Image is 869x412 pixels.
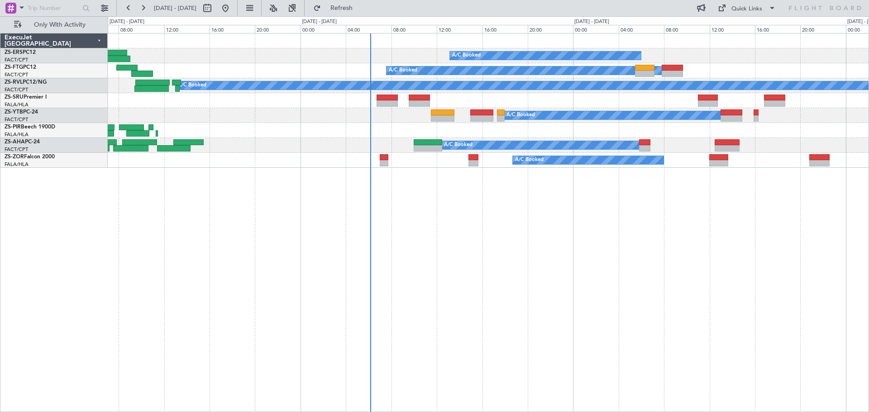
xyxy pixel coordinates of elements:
[574,18,609,26] div: [DATE] - [DATE]
[5,146,28,153] a: FACT/CPT
[755,25,800,33] div: 16:00
[731,5,762,14] div: Quick Links
[5,50,36,55] a: ZS-ERSPC12
[506,109,535,122] div: A/C Booked
[5,154,55,160] a: ZS-ZORFalcon 2000
[5,124,21,130] span: ZS-PIR
[119,25,164,33] div: 08:00
[5,139,40,145] a: ZS-AHAPC-24
[515,153,544,167] div: A/C Booked
[392,25,437,33] div: 08:00
[309,1,363,15] button: Refresh
[482,25,528,33] div: 16:00
[302,18,337,26] div: [DATE] - [DATE]
[5,154,24,160] span: ZS-ZOR
[5,109,23,115] span: ZS-YTB
[28,1,80,15] input: Trip Number
[452,49,481,62] div: A/C Booked
[573,25,618,33] div: 00:00
[5,124,55,130] a: ZS-PIRBeech 1900D
[255,25,300,33] div: 20:00
[164,25,210,33] div: 12:00
[5,161,29,168] a: FALA/HLA
[437,25,482,33] div: 12:00
[713,1,780,15] button: Quick Links
[444,138,473,152] div: A/C Booked
[5,65,36,70] a: ZS-FTGPC12
[346,25,391,33] div: 04:00
[5,139,25,145] span: ZS-AHA
[5,95,47,100] a: ZS-SRUPremier I
[528,25,573,33] div: 20:00
[5,86,28,93] a: FACT/CPT
[5,95,24,100] span: ZS-SRU
[178,79,206,92] div: A/C Booked
[664,25,709,33] div: 08:00
[619,25,664,33] div: 04:00
[301,25,346,33] div: 00:00
[10,18,98,32] button: Only With Activity
[24,22,95,28] span: Only With Activity
[5,101,29,108] a: FALA/HLA
[154,4,196,12] span: [DATE] - [DATE]
[5,50,23,55] span: ZS-ERS
[323,5,361,11] span: Refresh
[5,80,47,85] a: ZS-RVLPC12/NG
[389,64,417,77] div: A/C Booked
[5,80,23,85] span: ZS-RVL
[5,116,28,123] a: FACT/CPT
[5,109,38,115] a: ZS-YTBPC-24
[5,57,28,63] a: FACT/CPT
[5,131,29,138] a: FALA/HLA
[110,18,144,26] div: [DATE] - [DATE]
[800,25,845,33] div: 20:00
[5,71,28,78] a: FACT/CPT
[5,65,23,70] span: ZS-FTG
[210,25,255,33] div: 16:00
[710,25,755,33] div: 12:00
